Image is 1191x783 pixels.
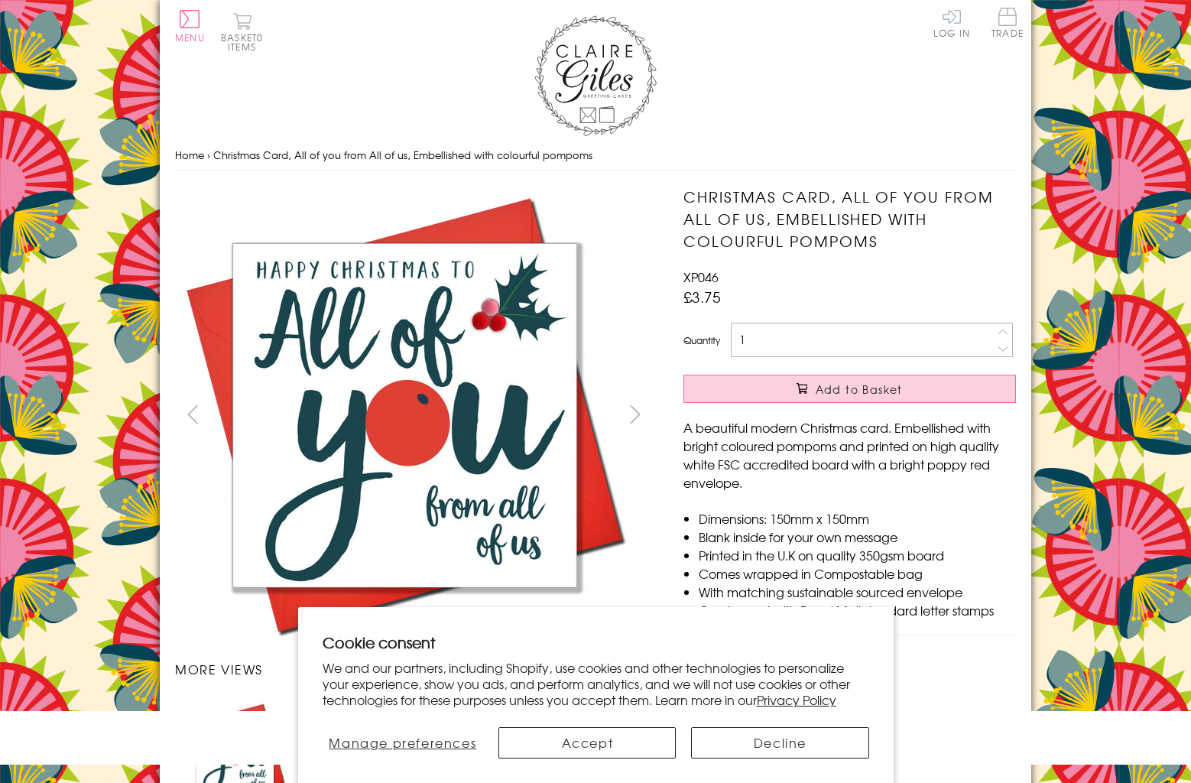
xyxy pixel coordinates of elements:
a: Trade [991,8,1024,41]
button: next [618,397,653,431]
button: Menu [175,10,205,42]
span: Add to Basket [816,382,903,397]
span: 0 items [228,31,263,54]
li: Comes wrapped in Compostable bag [699,564,1016,583]
button: Manage preferences [323,727,484,759]
li: Printed in the U.K on quality 350gsm board [699,546,1016,564]
a: Log In [933,8,970,37]
span: Manage preferences [329,733,476,752]
span: Trade [991,8,1024,37]
label: Quantity [683,333,720,347]
img: Christmas Card, All of you from All of us, Embellished with colourful pompoms [653,186,1111,645]
button: Decline [691,727,868,759]
a: Privacy Policy [757,690,836,709]
span: Christmas Card, All of you from All of us, Embellished with colourful pompoms [213,148,592,162]
p: We and our partners, including Shopify, use cookies and other technologies to personalize your ex... [323,660,869,707]
h1: Christmas Card, All of you from All of us, Embellished with colourful pompoms [683,186,1016,252]
button: Accept [498,727,676,759]
button: Add to Basket [683,375,1016,403]
span: £3.75 [683,286,721,307]
h2: Cookie consent [323,632,869,653]
span: › [207,148,210,162]
p: A beautiful modern Christmas card. Embellished with bright coloured pompoms and printed on high q... [683,418,1016,492]
a: Home [175,148,204,162]
img: Claire Giles Greetings Cards [534,15,657,136]
span: Menu [175,31,205,44]
li: Dimensions: 150mm x 150mm [699,509,1016,528]
button: prev [175,397,209,431]
span: XP046 [683,268,719,286]
button: Basket0 items [221,12,263,51]
li: Blank inside for your own message [699,528,1016,546]
nav: breadcrumbs [175,140,1016,171]
li: With matching sustainable sourced envelope [699,583,1016,601]
h3: More views [175,660,653,678]
li: Can be sent with Royal Mail standard letter stamps [699,601,1016,619]
img: Christmas Card, All of you from All of us, Embellished with colourful pompoms [175,186,634,645]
